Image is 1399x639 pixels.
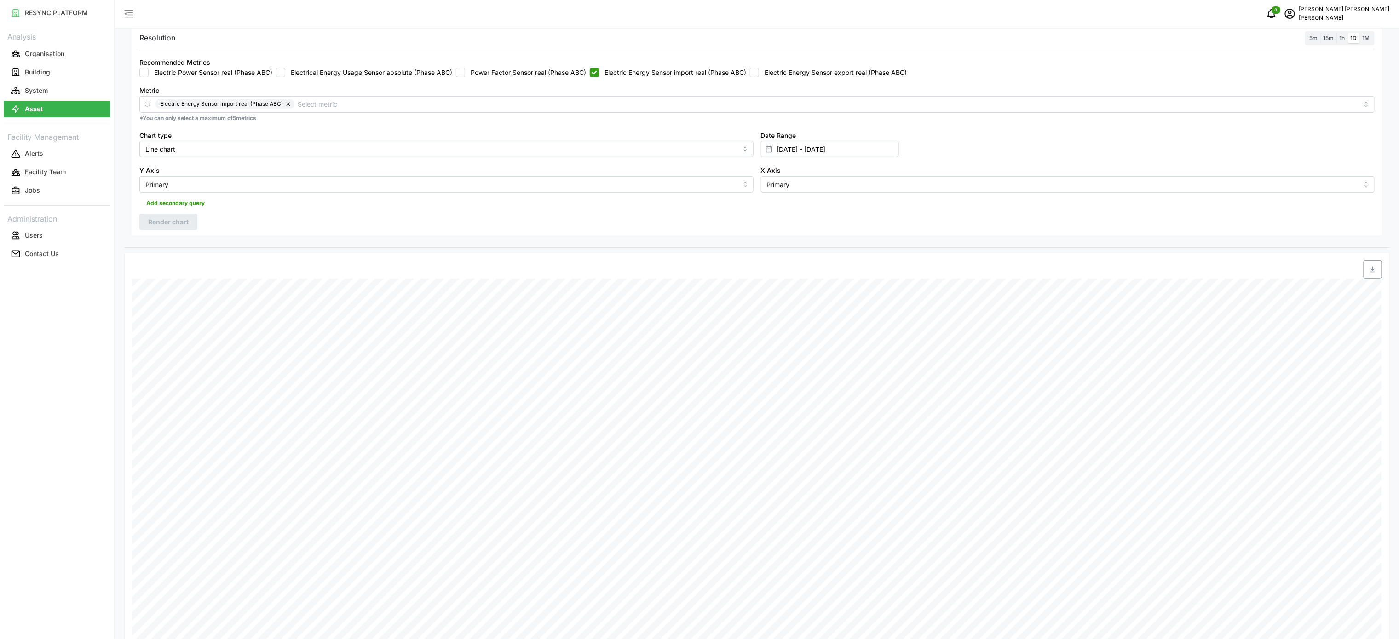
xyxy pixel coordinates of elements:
p: System [25,86,48,95]
p: Analysis [4,29,110,43]
p: Administration [4,211,110,225]
button: System [4,82,110,99]
label: Electric Energy Sensor import real (Phase ABC) [599,68,746,77]
button: RESYNC PLATFORM [4,5,110,21]
button: schedule [1281,5,1299,23]
button: Contact Us [4,245,110,262]
a: Contact Us [4,245,110,263]
button: Alerts [4,146,110,162]
a: RESYNC PLATFORM [4,4,110,22]
input: Select Y axis [139,176,754,193]
button: Building [4,64,110,80]
input: Select chart type [139,141,754,157]
p: Jobs [25,186,40,195]
input: Select X axis [761,176,1375,193]
button: Jobs [4,183,110,199]
p: Users [25,231,43,240]
span: 1h [1340,34,1345,41]
p: [PERSON_NAME] [PERSON_NAME] [1299,5,1390,14]
button: Add secondary query [139,196,212,210]
p: Alerts [25,149,43,158]
label: X Axis [761,165,781,176]
p: Asset [25,104,43,114]
button: Render chart [139,214,197,230]
span: 0 [1275,7,1278,13]
div: Recommended Metrics [139,57,210,68]
label: Electrical Energy Usage Sensor absolute (Phase ABC) [285,68,452,77]
button: Asset [4,101,110,117]
span: Add secondary query [146,197,205,210]
a: Jobs [4,182,110,200]
a: Organisation [4,45,110,63]
label: Date Range [761,131,796,141]
p: Building [25,68,50,77]
p: [PERSON_NAME] [1299,14,1390,23]
span: 5m [1310,34,1318,41]
input: Select metric [298,99,1359,109]
a: Facility Team [4,163,110,182]
p: Contact Us [25,249,59,258]
p: *You can only select a maximum of 5 metrics [139,114,1375,122]
a: Building [4,63,110,81]
span: 15m [1324,34,1334,41]
label: Power Factor Sensor real (Phase ABC) [465,68,586,77]
button: Facility Team [4,164,110,181]
button: Organisation [4,46,110,62]
button: Users [4,227,110,244]
label: Chart type [139,131,172,141]
label: Y Axis [139,165,160,176]
span: Electric Energy Sensor import real (Phase ABC) [160,99,283,109]
label: Electric Power Sensor real (Phase ABC) [149,68,272,77]
input: Select date range [761,141,899,157]
a: Asset [4,100,110,118]
span: Render chart [148,214,189,230]
p: Facility Management [4,130,110,143]
span: 1M [1363,34,1370,41]
div: Settings [124,23,1390,248]
a: Alerts [4,145,110,163]
button: notifications [1262,5,1281,23]
span: 1D [1351,34,1357,41]
p: RESYNC PLATFORM [25,8,88,17]
label: Electric Energy Sensor export real (Phase ABC) [759,68,907,77]
p: Facility Team [25,167,66,177]
a: System [4,81,110,100]
p: Resolution [139,32,175,44]
p: Organisation [25,49,64,58]
label: Metric [139,86,159,96]
a: Users [4,226,110,245]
